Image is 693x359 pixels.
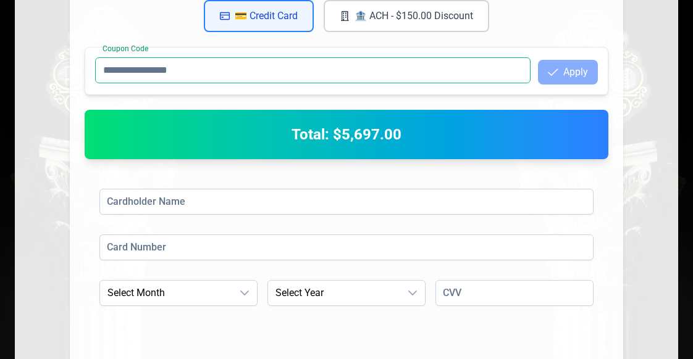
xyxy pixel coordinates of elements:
div: dropdown trigger [400,281,425,305]
h2: Total: $5,697.00 [99,125,594,144]
div: dropdown trigger [232,281,257,305]
button: Apply [538,60,598,85]
span: Select Year [268,281,400,305]
span: Select Month [100,281,232,305]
